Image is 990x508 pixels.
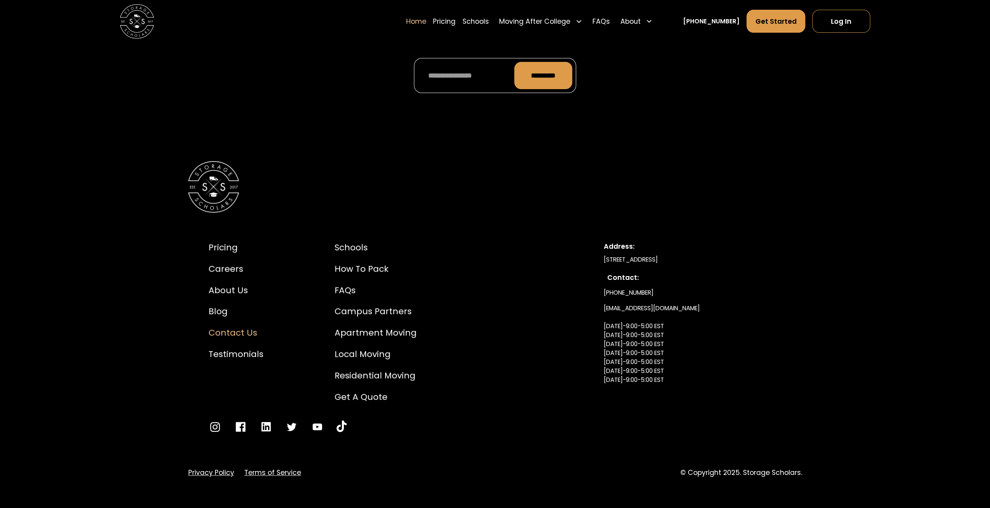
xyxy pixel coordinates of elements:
a: How to Pack [335,263,417,276]
a: Local Moving [335,348,417,361]
a: Careers [209,263,263,276]
a: Contact Us [209,327,263,339]
a: Residential Moving [335,369,417,382]
div: [STREET_ADDRESS] [604,255,781,264]
a: [PHONE_NUMBER] [683,17,739,26]
a: Home [406,9,426,33]
div: About [617,9,656,33]
a: Testimonials [209,348,263,361]
a: home [120,4,154,39]
a: Go to Facebook [234,420,247,433]
a: Campus Partners [335,305,417,318]
a: Go to Twitter [285,420,298,433]
div: Contact: [607,272,778,283]
a: FAQs [335,284,417,297]
a: Schools [463,9,489,33]
a: Pricing [209,241,263,254]
div: © Copyright 2025. Storage Scholars. [680,468,802,478]
a: Go to YouTube [311,420,324,433]
a: Schools [335,241,417,254]
div: About [620,16,640,26]
img: Storage Scholars Logomark. [188,161,239,213]
a: Log In [812,10,870,33]
a: About Us [209,284,263,297]
a: Blog [209,305,263,318]
a: Terms of Service [244,468,301,478]
img: Storage Scholars main logo [120,4,154,39]
a: [EMAIL_ADDRESS][DOMAIN_NAME][DATE]-9:00-5:00 EST[DATE]-9:00-5:00 EST[DATE]-9:00-5:00 EST[DATE]-9:... [604,300,700,406]
div: Address: [604,241,781,251]
a: [PHONE_NUMBER] [604,285,654,301]
a: FAQs [592,9,610,33]
div: Moving After College [499,16,570,26]
a: Get a Quote [335,391,417,404]
div: Moving After College [496,9,585,33]
a: Get Started [746,10,806,33]
a: Go to YouTube [336,420,347,433]
a: Pricing [433,9,456,33]
a: Privacy Policy [188,468,234,478]
a: Apartment Moving [335,327,417,339]
form: Promo Form [414,58,576,93]
a: Go to Instagram [209,420,221,433]
a: Go to LinkedIn [260,420,273,433]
